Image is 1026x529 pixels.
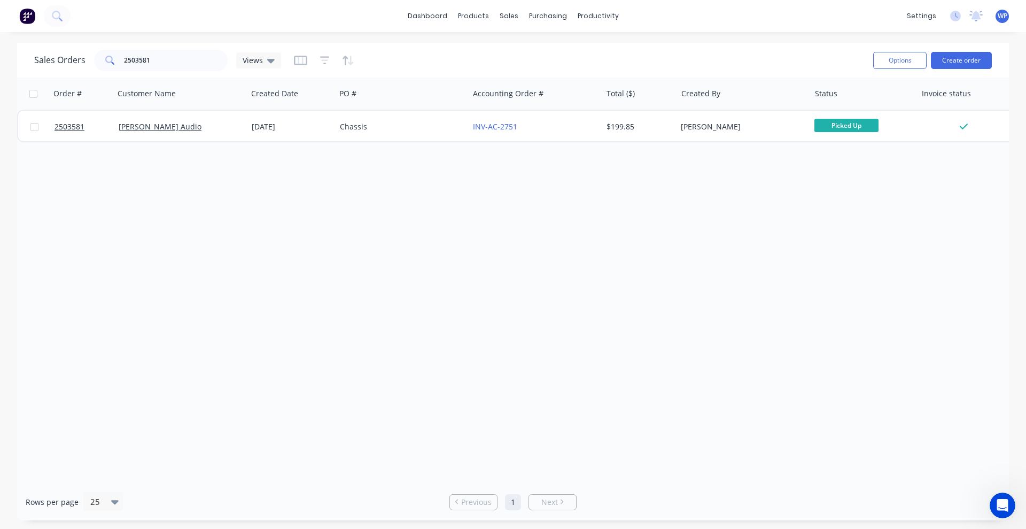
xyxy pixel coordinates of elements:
a: INV-AC-2751 [473,121,517,132]
div: productivity [572,8,624,24]
ul: Pagination [445,494,581,510]
h1: Sales Orders [34,55,85,65]
div: Order # [53,88,82,99]
div: [DATE] [252,121,331,132]
button: Options [873,52,927,69]
div: purchasing [524,8,572,24]
iframe: Intercom live chat [990,493,1015,518]
div: Accounting Order # [473,88,543,99]
div: Created Date [251,88,298,99]
span: WP [998,11,1007,21]
span: 2503581 [55,121,84,132]
div: Customer Name [118,88,176,99]
span: Next [541,497,558,508]
input: Search... [124,50,228,71]
div: $199.85 [607,121,669,132]
div: PO # [339,88,356,99]
div: Invoice status [922,88,971,99]
div: Created By [681,88,720,99]
a: [PERSON_NAME] Audio [119,121,201,132]
a: Page 1 is your current page [505,494,521,510]
div: Chassis [340,121,458,132]
div: Total ($) [607,88,635,99]
a: dashboard [402,8,453,24]
span: Picked Up [814,119,879,132]
div: products [453,8,494,24]
div: [PERSON_NAME] [681,121,799,132]
div: sales [494,8,524,24]
span: Views [243,55,263,66]
button: Create order [931,52,992,69]
div: settings [901,8,942,24]
a: Next page [529,497,576,508]
span: Previous [461,497,492,508]
img: Factory [19,8,35,24]
a: Previous page [450,497,497,508]
a: 2503581 [55,111,119,143]
div: Status [815,88,837,99]
span: Rows per page [26,497,79,508]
